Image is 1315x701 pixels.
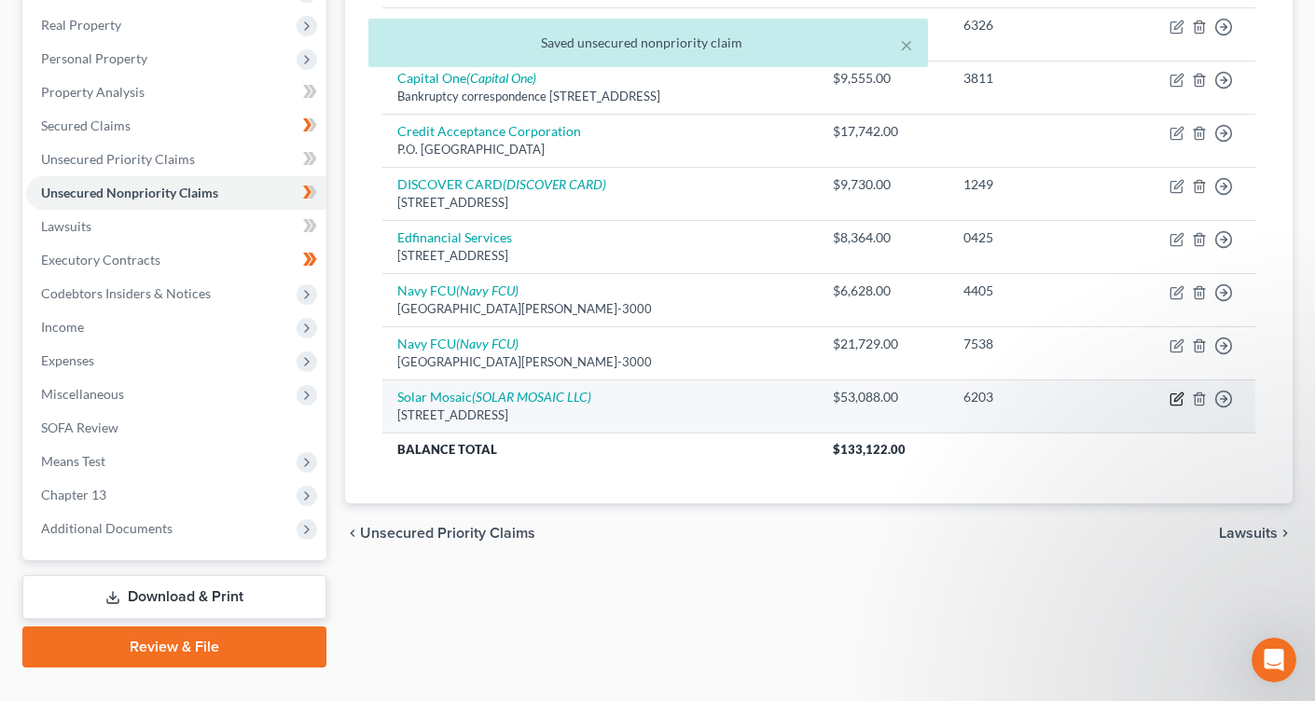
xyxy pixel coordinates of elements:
[26,210,326,243] a: Lawsuits
[26,143,326,176] a: Unsecured Priority Claims
[41,117,131,133] span: Secured Claims
[397,141,804,158] div: P.O. [GEOGRAPHIC_DATA]
[833,282,934,300] div: $6,628.00
[41,419,118,435] span: SOFA Review
[963,282,1102,300] div: 4405
[397,282,519,298] a: Navy FCU(Navy FCU)
[22,626,326,667] a: Review & File
[345,526,360,541] i: chevron_left
[397,389,591,405] a: Solar Mosaic(SOLAR MOSAIC LLC)
[833,335,934,353] div: $21,729.00
[397,406,804,424] div: [STREET_ADDRESS]
[26,109,326,143] a: Secured Claims
[963,69,1102,88] div: 3811
[1219,526,1293,541] button: Lawsuits chevron_right
[383,34,913,52] div: Saved unsecured nonpriority claim
[466,70,536,86] i: (Capital One)
[41,319,84,335] span: Income
[833,388,934,406] div: $53,088.00
[397,70,536,86] a: Capital One(Capital One)
[900,34,913,56] button: ×
[397,123,581,139] a: Credit Acceptance Corporation
[397,300,804,318] div: [GEOGRAPHIC_DATA][PERSON_NAME]-3000
[41,487,106,502] span: Chapter 13
[833,175,934,194] div: $9,730.00
[41,218,91,234] span: Lawsuits
[1252,638,1296,682] iframe: Intercom live chat
[1278,526,1293,541] i: chevron_right
[503,176,606,192] i: (DISCOVER CARD)
[1219,526,1278,541] span: Lawsuits
[833,69,934,88] div: $9,555.00
[493,17,685,33] i: (Bank Of America, Bank Of America)
[41,453,105,469] span: Means Test
[963,16,1102,34] div: 6326
[456,336,519,351] i: (Navy FCU)
[397,17,685,33] a: Bank of America(Bank Of America, Bank Of America)
[345,526,535,541] button: chevron_left Unsecured Priority Claims
[41,520,173,536] span: Additional Documents
[397,336,519,351] a: Navy FCU(Navy FCU)
[397,88,804,105] div: Bankruptcy correspondence [STREET_ADDRESS]
[833,442,906,457] span: $133,122.00
[26,76,326,109] a: Property Analysis
[833,228,934,247] div: $8,364.00
[397,229,512,245] a: Edfinancial Services
[963,228,1102,247] div: 0425
[41,386,124,402] span: Miscellaneous
[833,122,934,141] div: $17,742.00
[382,433,819,466] th: Balance Total
[963,175,1102,194] div: 1249
[41,352,94,368] span: Expenses
[41,185,218,200] span: Unsecured Nonpriority Claims
[22,575,326,619] a: Download & Print
[456,282,519,298] i: (Navy FCU)
[360,526,535,541] span: Unsecured Priority Claims
[397,176,606,192] a: DISCOVER CARD(DISCOVER CARD)
[397,194,804,212] div: [STREET_ADDRESS]
[26,411,326,445] a: SOFA Review
[26,243,326,277] a: Executory Contracts
[41,285,211,301] span: Codebtors Insiders & Notices
[26,176,326,210] a: Unsecured Nonpriority Claims
[41,252,160,268] span: Executory Contracts
[472,389,591,405] i: (SOLAR MOSAIC LLC)
[963,335,1102,353] div: 7538
[41,17,121,33] span: Real Property
[41,151,195,167] span: Unsecured Priority Claims
[833,16,934,34] div: $6,286.00
[963,388,1102,406] div: 6203
[41,84,145,100] span: Property Analysis
[397,247,804,265] div: [STREET_ADDRESS]
[397,353,804,371] div: [GEOGRAPHIC_DATA][PERSON_NAME]-3000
